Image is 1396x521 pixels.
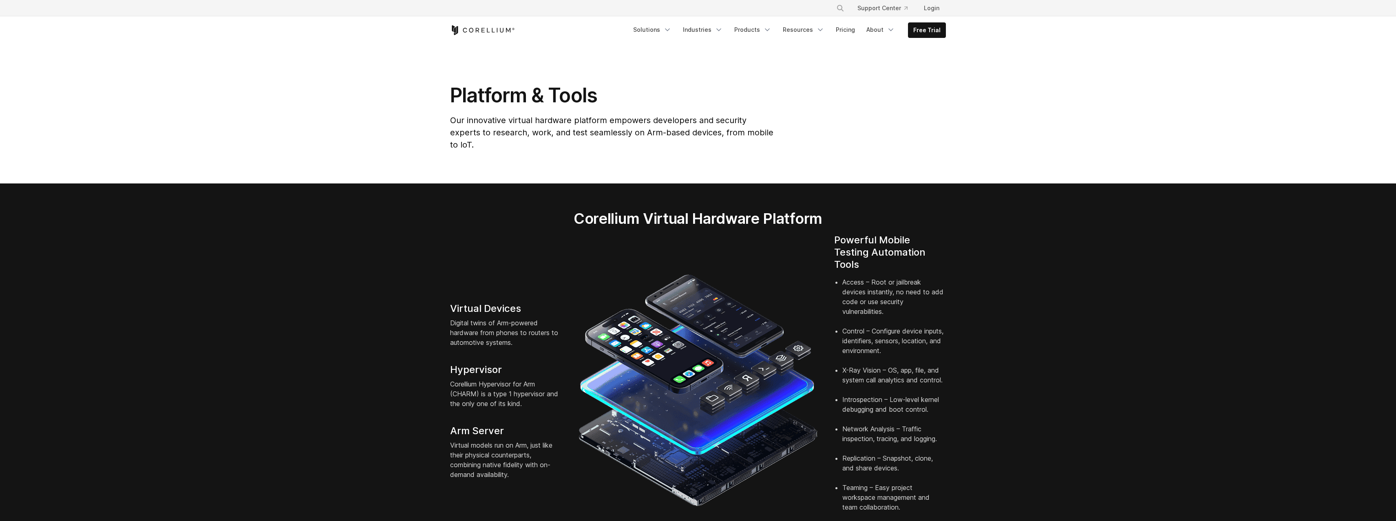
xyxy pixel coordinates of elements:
[842,453,946,483] li: Replication – Snapshot, clone, and share devices.
[450,379,562,408] p: Corellium Hypervisor for Arm (CHARM) is a type 1 hypervisor and the only one of its kind.
[917,1,946,15] a: Login
[842,326,946,365] li: Control – Configure device inputs, identifiers, sensors, location, and environment.
[908,23,945,38] a: Free Trial
[450,440,562,479] p: Virtual models run on Arm, just like their physical counterparts, combining native fidelity with ...
[450,425,562,437] h4: Arm Server
[450,115,773,150] span: Our innovative virtual hardware platform empowers developers and security experts to research, wo...
[535,210,860,227] h2: Corellium Virtual Hardware Platform
[450,25,515,35] a: Corellium Home
[842,424,946,453] li: Network Analysis – Traffic inspection, tracing, and logging.
[861,22,900,37] a: About
[729,22,776,37] a: Products
[578,270,818,510] img: iPhone and Android virtual machine and testing tools
[678,22,728,37] a: Industries
[834,234,946,271] h4: Powerful Mobile Testing Automation Tools
[778,22,829,37] a: Resources
[628,22,946,38] div: Navigation Menu
[628,22,676,37] a: Solutions
[831,22,860,37] a: Pricing
[842,277,946,326] li: Access – Root or jailbreak devices instantly, no need to add code or use security vulnerabilities.
[833,1,848,15] button: Search
[842,395,946,424] li: Introspection – Low-level kernel debugging and boot control.
[842,365,946,395] li: X-Ray Vision – OS, app, file, and system call analytics and control.
[450,83,775,108] h1: Platform & Tools
[450,302,562,315] h4: Virtual Devices
[450,318,562,347] p: Digital twins of Arm-powered hardware from phones to routers to automotive systems.
[851,1,914,15] a: Support Center
[450,364,562,376] h4: Hypervisor
[826,1,946,15] div: Navigation Menu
